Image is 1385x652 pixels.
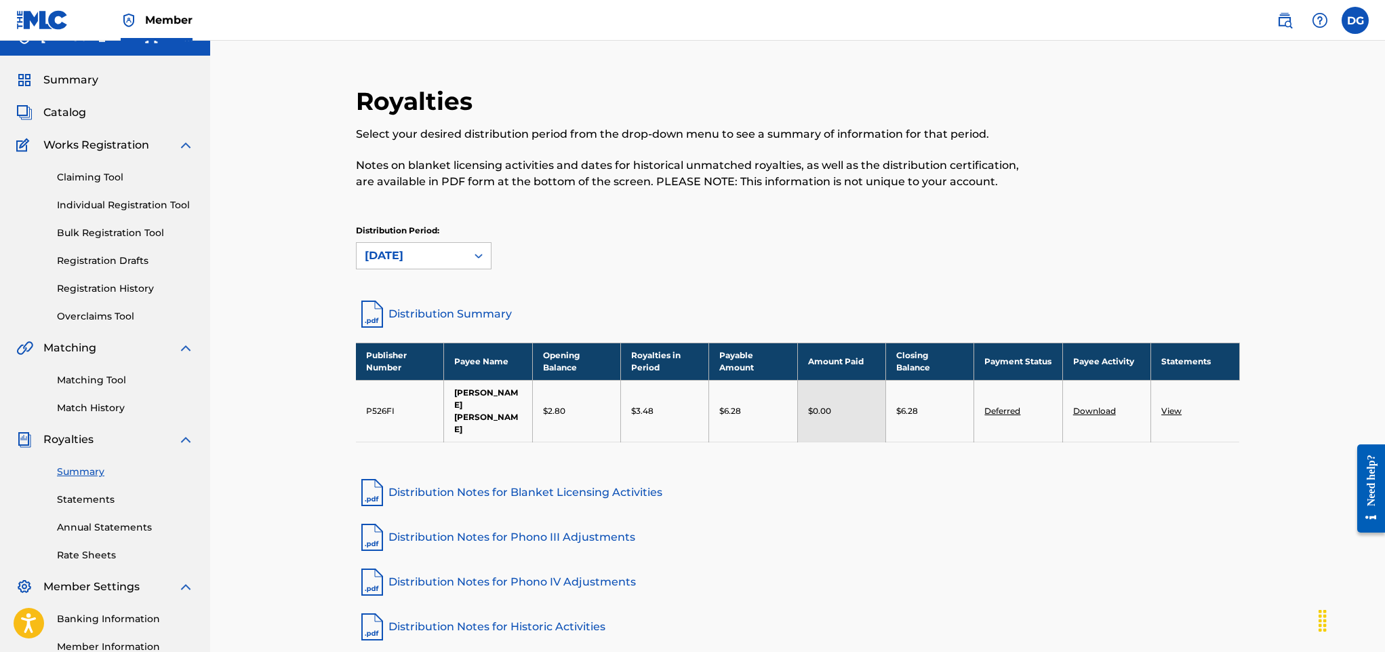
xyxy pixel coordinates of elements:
a: View [1161,406,1182,416]
a: Download [1073,406,1116,416]
a: Claiming Tool [57,170,194,185]
span: Catalog [43,104,86,121]
img: search [1277,12,1293,28]
img: Works Registration [16,137,34,153]
a: Overclaims Tool [57,309,194,324]
a: Individual Registration Tool [57,198,194,212]
img: MLC Logo [16,10,68,30]
span: Matching [43,340,96,356]
div: Help [1306,7,1333,34]
th: Payee Activity [1062,343,1150,380]
p: Distribution Period: [356,225,491,237]
th: Closing Balance [886,343,974,380]
a: Banking Information [57,612,194,626]
th: Statements [1151,343,1239,380]
a: Match History [57,401,194,415]
a: Distribution Notes for Historic Activities [356,611,1240,643]
a: Public Search [1271,7,1298,34]
span: Royalties [43,432,94,448]
img: expand [178,432,194,448]
img: pdf [356,566,388,598]
p: $2.80 [543,405,565,417]
div: Arrastrar [1312,600,1333,641]
img: pdf [356,611,388,643]
img: distribution-summary-pdf [356,298,388,330]
img: pdf [356,476,388,509]
img: expand [178,340,194,356]
a: Distribution Summary [356,298,1240,330]
a: Distribution Notes for Blanket Licensing Activities [356,476,1240,509]
p: Select your desired distribution period from the drop-down menu to see a summary of information f... [356,126,1037,142]
th: Opening Balance [532,343,620,380]
span: Member [145,12,193,28]
img: expand [178,579,194,595]
div: [DATE] [365,248,458,264]
img: Royalties [16,432,33,448]
a: Bulk Registration Tool [57,226,194,240]
a: SummarySummary [16,72,98,88]
p: $6.28 [719,405,741,417]
th: Amount Paid [797,343,885,380]
iframe: Chat Widget [1317,587,1385,652]
a: Registration History [57,282,194,296]
p: $0.00 [808,405,831,417]
a: CatalogCatalog [16,104,86,121]
a: Distribution Notes for Phono IV Adjustments [356,566,1240,598]
img: Catalog [16,104,33,121]
th: Payment Status [974,343,1062,380]
div: Widget de chat [1317,587,1385,652]
p: $3.48 [631,405,654,417]
img: expand [178,137,194,153]
a: Statements [57,493,194,507]
a: Annual Statements [57,520,194,535]
a: Deferred [984,406,1020,416]
a: Matching Tool [57,373,194,387]
td: P526FI [356,380,444,442]
img: help [1312,12,1328,28]
th: Payable Amount [709,343,797,380]
h2: Royalties [356,86,479,117]
iframe: Resource Center [1347,434,1385,543]
p: Notes on blanket licensing activities and dates for historical unmatched royalties, as well as th... [356,157,1037,190]
a: Registration Drafts [57,254,194,268]
span: Member Settings [43,579,140,595]
span: Summary [43,72,98,88]
th: Payee Name [444,343,532,380]
span: Works Registration [43,137,149,153]
td: [PERSON_NAME] [PERSON_NAME] [444,380,532,442]
p: $6.28 [896,405,918,417]
img: Matching [16,340,33,356]
img: pdf [356,521,388,554]
div: User Menu [1342,7,1369,34]
img: Top Rightsholder [121,12,137,28]
a: Summary [57,465,194,479]
img: Summary [16,72,33,88]
a: Rate Sheets [57,548,194,562]
th: Royalties in Period [621,343,709,380]
a: Distribution Notes for Phono III Adjustments [356,521,1240,554]
th: Publisher Number [356,343,444,380]
img: Member Settings [16,579,33,595]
